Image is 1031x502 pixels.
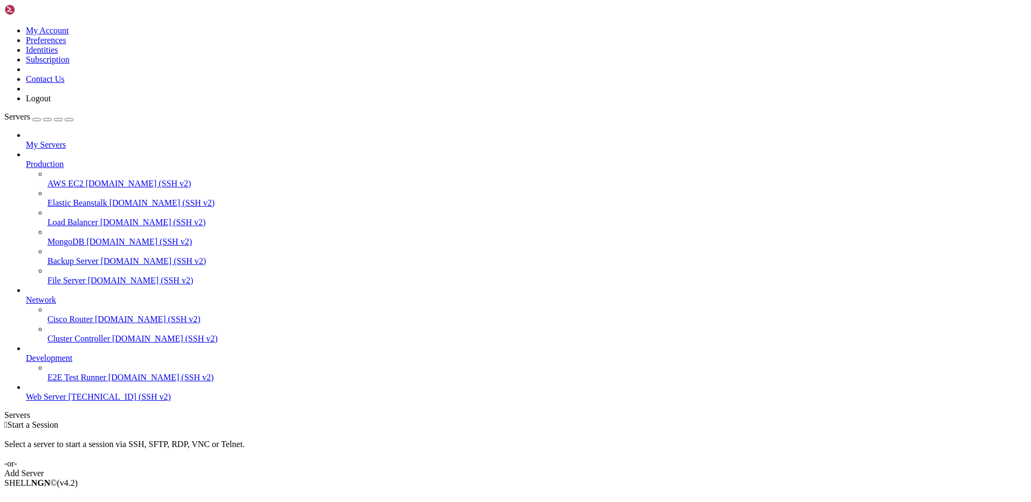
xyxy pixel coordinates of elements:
[68,392,171,401] span: [TECHNICAL_ID] (SSH v2)
[26,140,66,149] span: My Servers
[47,227,1027,247] li: MongoDB [DOMAIN_NAME] (SSH v2)
[47,208,1027,227] li: Load Balancer [DOMAIN_NAME] (SSH v2)
[109,198,215,207] span: [DOMAIN_NAME] (SSH v2)
[47,256,99,266] span: Backup Server
[26,150,1027,285] li: Production
[26,140,1027,150] a: My Servers
[26,36,66,45] a: Preferences
[4,410,1027,420] div: Servers
[26,295,56,304] span: Network
[47,363,1027,382] li: E2E Test Runner [DOMAIN_NAME] (SSH v2)
[8,420,58,429] span: Start a Session
[47,256,1027,266] a: Backup Server [DOMAIN_NAME] (SSH v2)
[47,179,84,188] span: AWS EC2
[47,373,1027,382] a: E2E Test Runner [DOMAIN_NAME] (SSH v2)
[47,198,107,207] span: Elastic Beanstalk
[26,159,1027,169] a: Production
[86,237,192,246] span: [DOMAIN_NAME] (SSH v2)
[4,430,1027,469] div: Select a server to start a session via SSH, SFTP, RDP, VNC or Telnet. -or-
[47,179,1027,189] a: AWS EC2 [DOMAIN_NAME] (SSH v2)
[47,276,86,285] span: File Server
[112,334,218,343] span: [DOMAIN_NAME] (SSH v2)
[4,420,8,429] span: 
[26,94,51,103] a: Logout
[47,218,98,227] span: Load Balancer
[26,382,1027,402] li: Web Server [TECHNICAL_ID] (SSH v2)
[26,344,1027,382] li: Development
[47,247,1027,266] li: Backup Server [DOMAIN_NAME] (SSH v2)
[47,276,1027,285] a: File Server [DOMAIN_NAME] (SSH v2)
[47,315,1027,324] a: Cisco Router [DOMAIN_NAME] (SSH v2)
[26,285,1027,344] li: Network
[26,45,58,54] a: Identities
[26,26,69,35] a: My Account
[47,334,110,343] span: Cluster Controller
[26,159,64,169] span: Production
[31,478,51,487] b: NGN
[4,112,30,121] span: Servers
[57,478,78,487] span: 4.2.0
[86,179,191,188] span: [DOMAIN_NAME] (SSH v2)
[47,305,1027,324] li: Cisco Router [DOMAIN_NAME] (SSH v2)
[4,478,78,487] span: SHELL ©
[26,392,1027,402] a: Web Server [TECHNICAL_ID] (SSH v2)
[95,315,201,324] span: [DOMAIN_NAME] (SSH v2)
[4,112,73,121] a: Servers
[26,74,65,83] a: Contact Us
[47,169,1027,189] li: AWS EC2 [DOMAIN_NAME] (SSH v2)
[26,353,72,362] span: Development
[47,266,1027,285] li: File Server [DOMAIN_NAME] (SSH v2)
[26,295,1027,305] a: Network
[4,469,1027,478] div: Add Server
[47,189,1027,208] li: Elastic Beanstalk [DOMAIN_NAME] (SSH v2)
[47,324,1027,344] li: Cluster Controller [DOMAIN_NAME] (SSH v2)
[26,392,66,401] span: Web Server
[26,55,70,64] a: Subscription
[108,373,214,382] span: [DOMAIN_NAME] (SSH v2)
[26,353,1027,363] a: Development
[101,256,207,266] span: [DOMAIN_NAME] (SSH v2)
[100,218,206,227] span: [DOMAIN_NAME] (SSH v2)
[26,130,1027,150] li: My Servers
[47,198,1027,208] a: Elastic Beanstalk [DOMAIN_NAME] (SSH v2)
[47,373,106,382] span: E2E Test Runner
[47,237,1027,247] a: MongoDB [DOMAIN_NAME] (SSH v2)
[47,334,1027,344] a: Cluster Controller [DOMAIN_NAME] (SSH v2)
[47,218,1027,227] a: Load Balancer [DOMAIN_NAME] (SSH v2)
[47,315,93,324] span: Cisco Router
[4,4,66,15] img: Shellngn
[47,237,84,246] span: MongoDB
[88,276,194,285] span: [DOMAIN_NAME] (SSH v2)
